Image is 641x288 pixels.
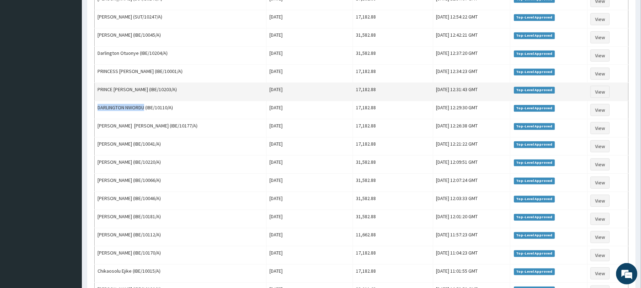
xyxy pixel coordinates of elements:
[353,28,433,47] td: 31,582.88
[266,101,353,119] td: [DATE]
[433,101,510,119] td: [DATE] 12:29:30 GMT
[353,83,433,101] td: 17,182.88
[266,10,353,28] td: [DATE]
[353,210,433,228] td: 31,582.88
[353,156,433,174] td: 31,582.88
[514,232,555,239] span: Top-Level Approved
[590,267,610,279] a: View
[433,192,510,210] td: [DATE] 12:03:33 GMT
[95,228,267,246] td: [PERSON_NAME] (IBE/10112/A)
[590,213,610,225] a: View
[353,246,433,265] td: 17,182.88
[590,195,610,207] a: View
[95,265,267,283] td: Chikaosolu Ejike (IBE/10015/A)
[590,31,610,43] a: View
[590,140,610,152] a: View
[514,105,555,111] span: Top-Level Approved
[95,210,267,228] td: [PERSON_NAME] (IBE/10181/A)
[266,156,353,174] td: [DATE]
[514,268,555,275] span: Top-Level Approved
[266,228,353,246] td: [DATE]
[266,119,353,137] td: [DATE]
[266,192,353,210] td: [DATE]
[266,65,353,83] td: [DATE]
[433,210,510,228] td: [DATE] 12:01:20 GMT
[266,83,353,101] td: [DATE]
[514,159,555,166] span: Top-Level Approved
[514,141,555,148] span: Top-Level Approved
[590,13,610,25] a: View
[433,156,510,174] td: [DATE] 12:09:51 GMT
[433,10,510,28] td: [DATE] 12:54:22 GMT
[433,228,510,246] td: [DATE] 11:57:23 GMT
[266,47,353,65] td: [DATE]
[433,119,510,137] td: [DATE] 12:26:38 GMT
[514,32,555,39] span: Top-Level Approved
[353,101,433,119] td: 17,182.88
[266,246,353,265] td: [DATE]
[353,192,433,210] td: 31,582.88
[514,87,555,93] span: Top-Level Approved
[433,137,510,156] td: [DATE] 12:21:22 GMT
[266,28,353,47] td: [DATE]
[266,210,353,228] td: [DATE]
[433,47,510,65] td: [DATE] 12:37:20 GMT
[95,192,267,210] td: [PERSON_NAME] (IBE/10046/A)
[433,83,510,101] td: [DATE] 12:31:43 GMT
[590,158,610,171] a: View
[95,137,267,156] td: [PERSON_NAME] (IBE/10041/A)
[117,4,134,21] div: Minimize live chat window
[37,40,120,49] div: Chat with us now
[433,265,510,283] td: [DATE] 11:01:55 GMT
[590,86,610,98] a: View
[353,137,433,156] td: 17,182.88
[590,177,610,189] a: View
[514,51,555,57] span: Top-Level Approved
[95,10,267,28] td: [PERSON_NAME] (SUT/10247/A)
[353,174,433,192] td: 31,582.88
[353,10,433,28] td: 17,182.88
[590,122,610,134] a: View
[433,65,510,83] td: [DATE] 12:34:23 GMT
[266,174,353,192] td: [DATE]
[41,90,98,162] span: We're online!
[266,137,353,156] td: [DATE]
[353,119,433,137] td: 17,182.88
[514,69,555,75] span: Top-Level Approved
[95,156,267,174] td: [PERSON_NAME] (IBE/10220/A)
[590,104,610,116] a: View
[590,231,610,243] a: View
[95,83,267,101] td: PRINCE [PERSON_NAME] (IBE/10203/A)
[433,28,510,47] td: [DATE] 12:42:21 GMT
[353,65,433,83] td: 17,182.88
[590,49,610,62] a: View
[95,28,267,47] td: [PERSON_NAME] (IBE/10045/A)
[266,265,353,283] td: [DATE]
[433,246,510,265] td: [DATE] 11:04:23 GMT
[4,194,136,219] textarea: Type your message and hit 'Enter'
[353,47,433,65] td: 31,582.88
[590,68,610,80] a: View
[514,178,555,184] span: Top-Level Approved
[95,101,267,119] td: DARLINGTON NWORDU (IBE/10110/A)
[514,250,555,257] span: Top-Level Approved
[353,265,433,283] td: 17,182.88
[590,249,610,261] a: View
[514,14,555,21] span: Top-Level Approved
[13,36,29,53] img: d_794563401_company_1708531726252_794563401
[95,47,267,65] td: Darlington Otuonye (IBE/10204/A)
[433,174,510,192] td: [DATE] 12:07:24 GMT
[514,196,555,202] span: Top-Level Approved
[95,65,267,83] td: PRINCESS [PERSON_NAME] (IBE/10001/A)
[514,214,555,220] span: Top-Level Approved
[95,246,267,265] td: [PERSON_NAME] (IBE/10170/A)
[95,174,267,192] td: [PERSON_NAME] (IBE/10066/A)
[514,123,555,130] span: Top-Level Approved
[353,228,433,246] td: 11,662.88
[95,119,267,137] td: [PERSON_NAME] [PERSON_NAME] (IBE/10177/A)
